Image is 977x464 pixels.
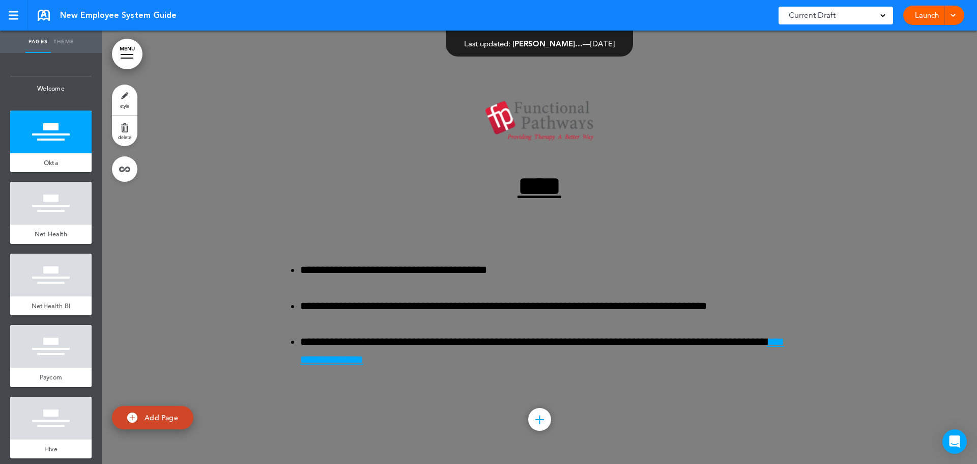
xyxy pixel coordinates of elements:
[512,39,583,48] span: [PERSON_NAME]…
[485,100,594,142] img: 1699867705947.png
[118,134,131,140] span: delete
[44,158,58,167] span: Okta
[112,406,193,430] a: Add Page
[60,10,177,21] span: New Employee System Guide
[10,368,92,387] a: Paycom
[51,31,76,53] a: Theme
[112,116,137,146] a: delete
[911,6,943,25] a: Launch
[10,76,92,101] span: Welcome
[40,373,63,381] span: Paycom
[25,31,51,53] a: Pages
[10,440,92,459] a: Hive
[32,302,71,310] span: NetHealth BI
[120,103,129,109] span: style
[127,413,137,423] img: add.svg
[112,85,137,115] a: style
[10,296,92,316] a: NetHealth BI
[112,39,142,69] a: MENU
[789,8,836,22] span: Current Draft
[942,429,967,454] div: Open Intercom Messenger
[10,225,92,244] a: Net Health
[145,413,178,422] span: Add Page
[590,39,615,48] span: [DATE]
[44,445,58,453] span: Hive
[464,40,615,47] div: —
[35,230,68,238] span: Net Health
[10,153,92,173] a: Okta
[464,39,510,48] span: Last updated:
